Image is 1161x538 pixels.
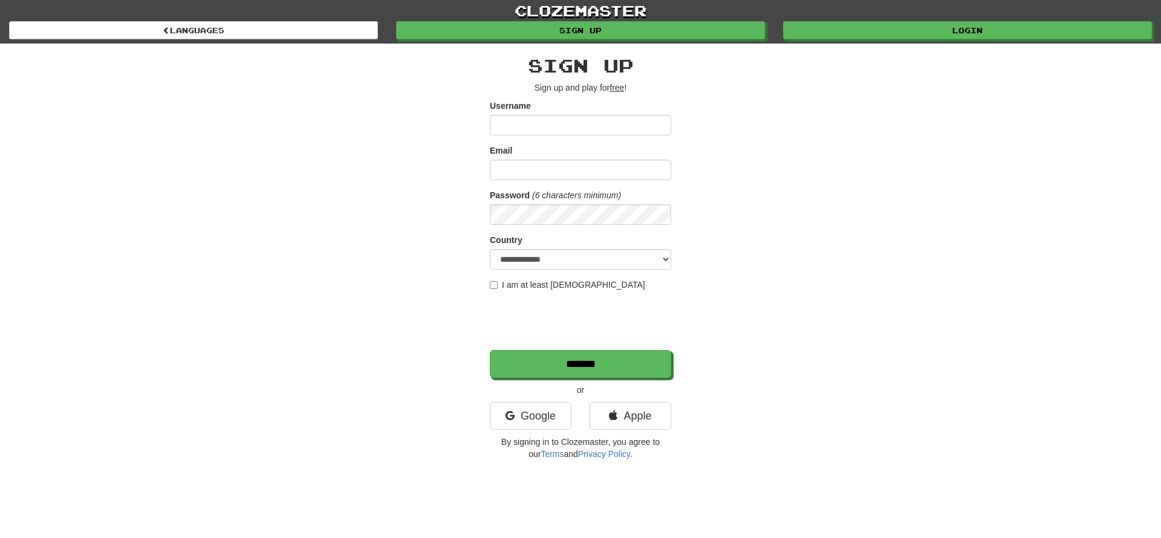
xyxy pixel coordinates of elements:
[490,279,645,291] label: I am at least [DEMOGRAPHIC_DATA]
[490,384,671,396] p: or
[490,402,571,430] a: Google
[532,190,621,200] em: (6 characters minimum)
[490,144,512,157] label: Email
[490,189,530,201] label: Password
[490,82,671,94] p: Sign up and play for !
[9,21,378,39] a: Languages
[490,281,498,289] input: I am at least [DEMOGRAPHIC_DATA]
[490,56,671,76] h2: Sign up
[490,100,531,112] label: Username
[490,234,522,246] label: Country
[396,21,765,39] a: Sign up
[541,449,564,459] a: Terms
[590,402,671,430] a: Apple
[490,436,671,460] p: By signing in to Clozemaster, you agree to our and .
[490,297,674,344] iframe: reCAPTCHA
[578,449,630,459] a: Privacy Policy
[783,21,1152,39] a: Login
[610,83,624,92] u: free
